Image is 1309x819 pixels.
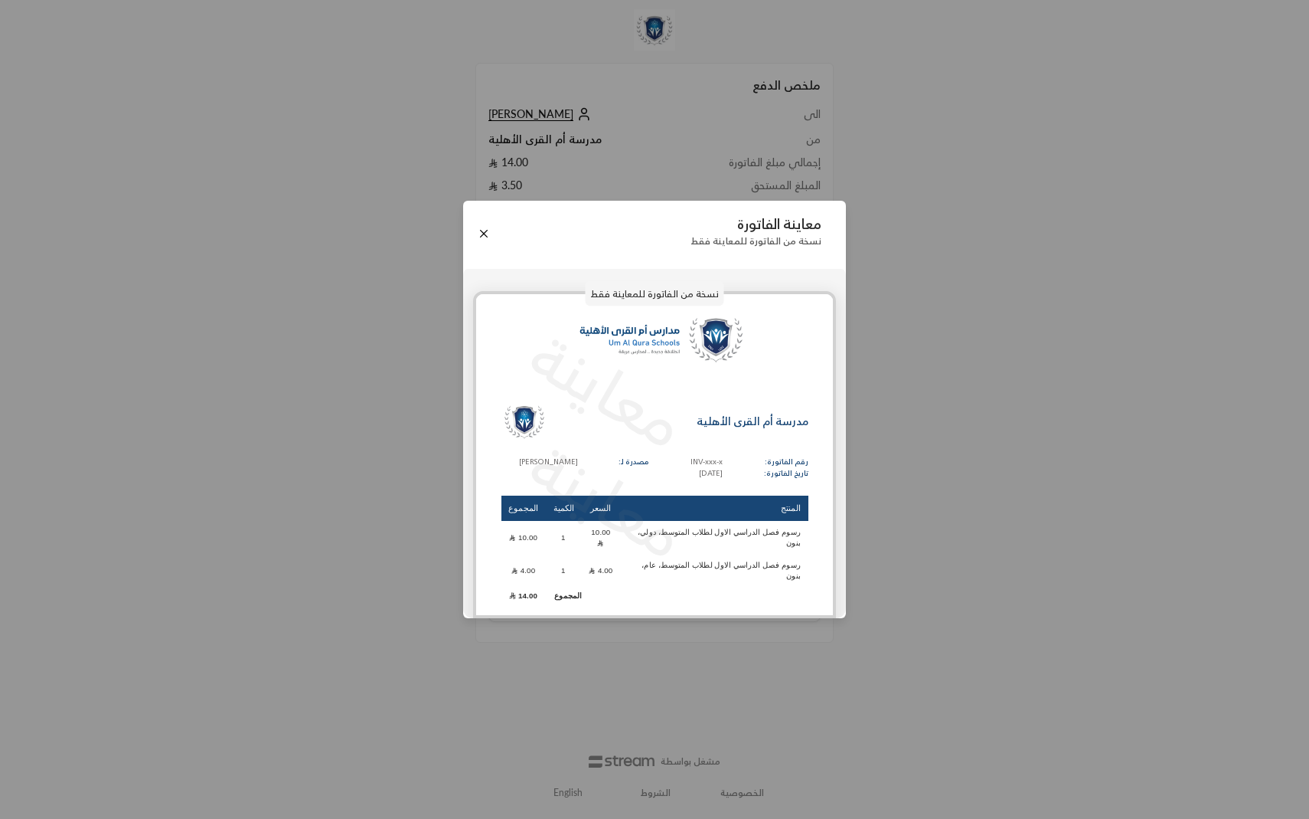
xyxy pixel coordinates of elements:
[690,457,723,468] p: INV-xxx-x
[556,532,571,543] span: 1
[582,555,619,586] td: 4.00
[620,523,808,554] td: رسوم فصل الدراسي الاول لطلاب المتوسط، دولي، بنون
[690,468,723,480] p: [DATE]
[501,555,546,586] td: 4.00
[475,225,492,242] button: Close
[501,494,808,605] table: Products
[501,398,547,444] img: Logo
[697,414,808,430] p: مدرسة أم القرى الأهلية
[690,235,821,247] p: نسخة من الفاتورة للمعاينة فقط
[501,496,546,521] th: المجموع
[514,309,702,470] p: معاينة
[620,555,808,586] td: رسوم فصل الدراسي الاول لطلاب المتوسط، عام، بنون
[501,588,546,603] td: 14.00
[501,457,578,468] p: [PERSON_NAME]
[556,565,571,576] span: 1
[620,496,808,521] th: المنتج
[546,588,582,603] td: المجموع
[514,420,702,581] p: معاينة
[764,468,808,480] p: تاريخ الفاتورة:
[690,216,821,233] p: معاينة الفاتورة
[586,281,724,306] p: نسخة من الفاتورة للمعاينة فقط
[501,523,546,554] td: 10.00
[764,457,808,468] p: رقم الفاتورة:
[476,294,833,386] img: %D9%85%D8%AF%D8%B1%D8%B3%D8%A9%20%D8%A7%D9%94%D9%85%20%D8%A7%D9%84%D9%82%D8%B1%D9%89%20%D8%A7%D9%...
